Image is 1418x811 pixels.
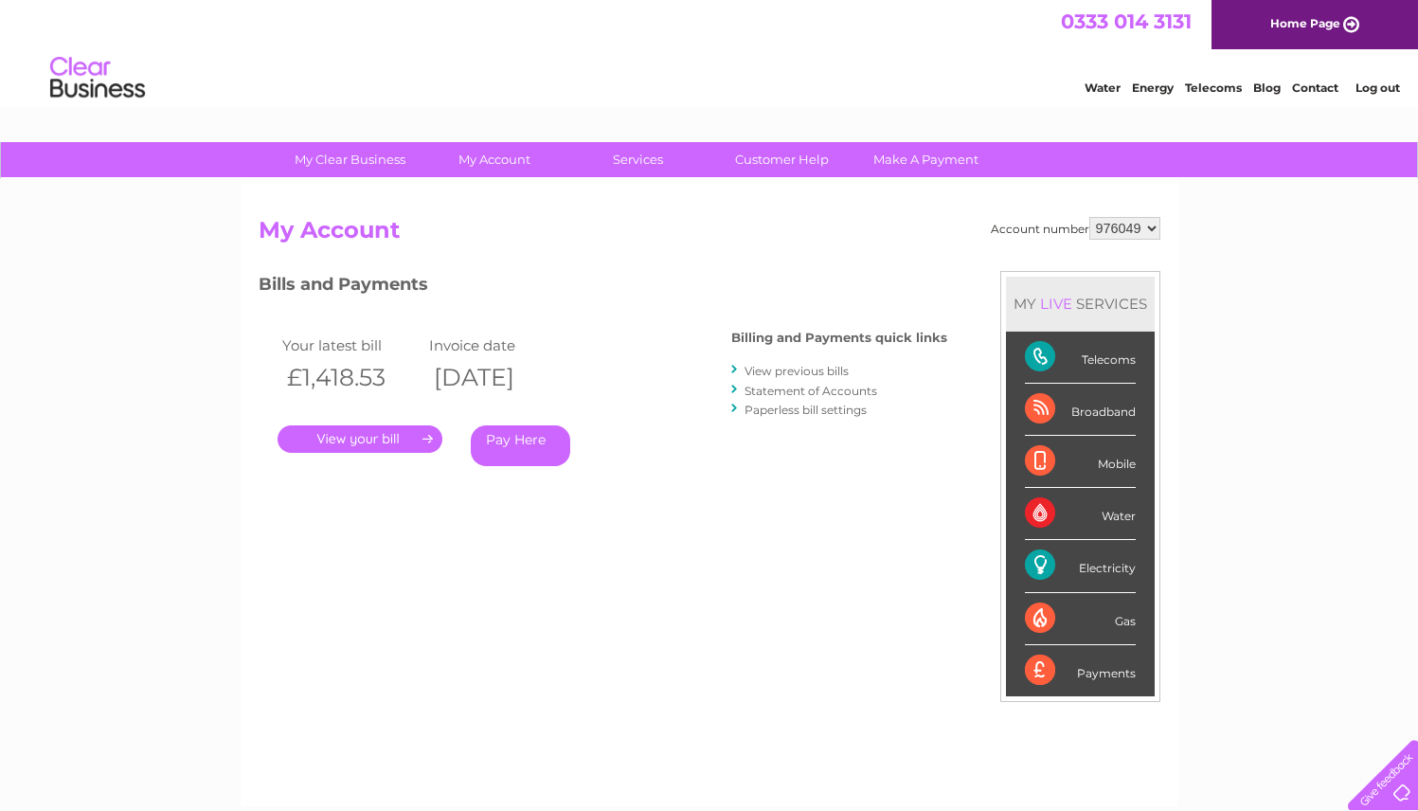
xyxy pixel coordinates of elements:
h2: My Account [259,217,1160,253]
a: Paperless bill settings [745,403,867,417]
div: MY SERVICES [1006,277,1155,331]
th: £1,418.53 [278,358,424,397]
a: Make A Payment [848,142,1004,177]
a: Services [560,142,716,177]
div: Gas [1025,593,1136,645]
a: Telecoms [1185,81,1242,95]
div: Telecoms [1025,332,1136,384]
a: Pay Here [471,425,570,466]
h3: Bills and Payments [259,271,947,304]
img: logo.png [49,49,146,107]
a: My Clear Business [272,142,428,177]
div: Electricity [1025,540,1136,592]
a: Contact [1292,81,1338,95]
a: My Account [416,142,572,177]
a: Energy [1132,81,1174,95]
a: Log out [1355,81,1400,95]
div: Payments [1025,645,1136,696]
div: Clear Business is a trading name of Verastar Limited (registered in [GEOGRAPHIC_DATA] No. 3667643... [262,10,1158,92]
a: Customer Help [704,142,860,177]
div: Account number [991,217,1160,240]
a: View previous bills [745,364,849,378]
h4: Billing and Payments quick links [731,331,947,345]
a: Blog [1253,81,1281,95]
div: Mobile [1025,436,1136,488]
a: 0333 014 3131 [1061,9,1192,33]
div: Water [1025,488,1136,540]
a: Statement of Accounts [745,384,877,398]
a: Water [1085,81,1121,95]
td: Invoice date [424,333,571,358]
div: LIVE [1036,295,1076,313]
div: Broadband [1025,384,1136,436]
th: [DATE] [424,358,571,397]
a: . [278,425,442,453]
td: Your latest bill [278,333,424,358]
